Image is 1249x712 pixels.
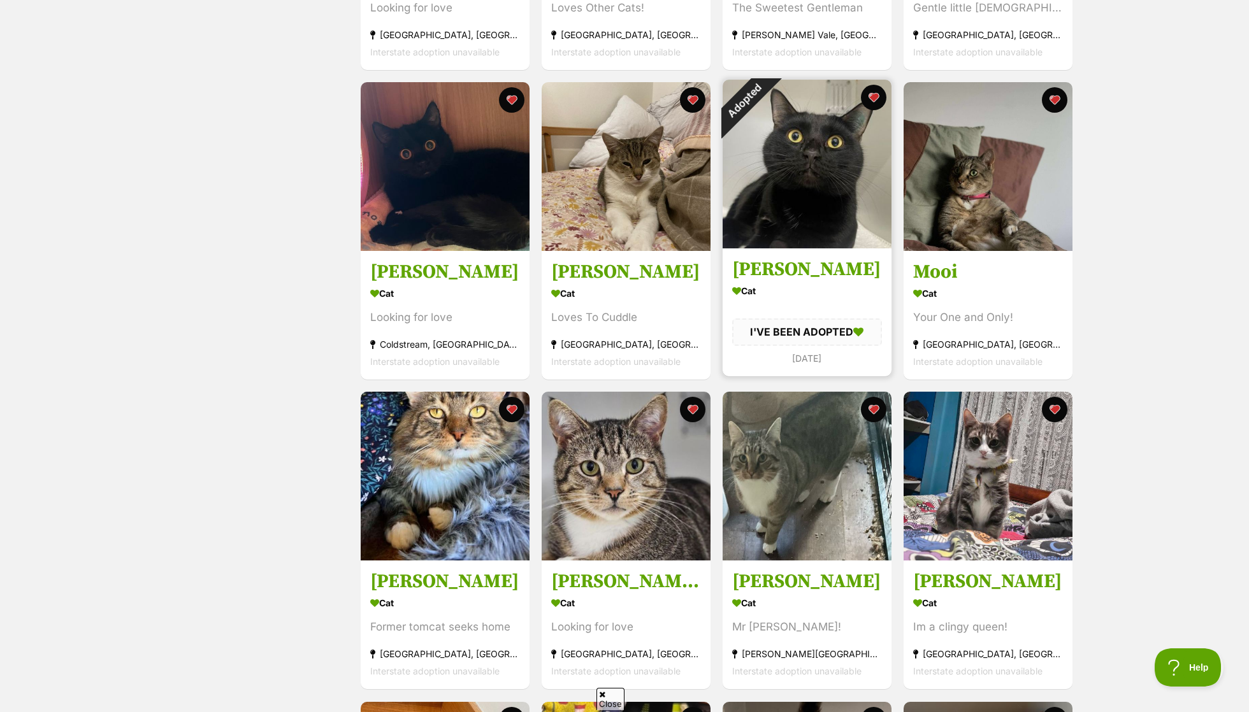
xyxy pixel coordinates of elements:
a: [PERSON_NAME] Cat I'VE BEEN ADOPTED [DATE] favourite [723,248,892,376]
span: Interstate adoption unavailable [913,356,1043,367]
div: Cat [551,594,701,613]
div: [GEOGRAPHIC_DATA], [GEOGRAPHIC_DATA] [370,26,520,43]
a: [PERSON_NAME] Cat Loves To Cuddle [GEOGRAPHIC_DATA], [GEOGRAPHIC_DATA] Interstate adoption unavai... [542,250,711,380]
div: Looking for love [370,309,520,326]
button: favourite [499,397,524,422]
a: Mooi Cat Your One and Only! [GEOGRAPHIC_DATA], [GEOGRAPHIC_DATA] Interstate adoption unavailable ... [904,250,1072,380]
div: [PERSON_NAME][GEOGRAPHIC_DATA], [GEOGRAPHIC_DATA] [732,646,882,663]
span: Interstate adoption unavailable [370,356,500,367]
div: I'VE BEEN ADOPTED [732,318,882,345]
img: Grover [361,392,530,560]
div: Im a clingy queen! [913,619,1063,636]
button: favourite [680,87,705,113]
h3: Mooi [913,260,1063,284]
div: Cat [732,281,882,300]
span: Interstate adoption unavailable [551,666,681,677]
a: [PERSON_NAME] The Tank Cat Looking for love [GEOGRAPHIC_DATA], [GEOGRAPHIC_DATA] Interstate adopt... [542,560,711,690]
div: [PERSON_NAME] Vale, [GEOGRAPHIC_DATA] [732,26,882,43]
div: Former tomcat seeks home [370,619,520,636]
div: Adopted [706,63,782,139]
iframe: Help Scout Beacon - Open [1155,648,1224,687]
span: Interstate adoption unavailable [551,46,681,57]
span: Interstate adoption unavailable [370,666,500,677]
img: Mooi [904,82,1072,251]
a: [PERSON_NAME] Cat Mr [PERSON_NAME]! [PERSON_NAME][GEOGRAPHIC_DATA], [GEOGRAPHIC_DATA] Interstate ... [723,560,892,690]
div: [GEOGRAPHIC_DATA], [GEOGRAPHIC_DATA] [913,336,1063,353]
div: Cat [913,594,1063,613]
h3: [PERSON_NAME] [732,570,882,594]
a: [PERSON_NAME] Cat Former tomcat seeks home [GEOGRAPHIC_DATA], [GEOGRAPHIC_DATA] Interstate adopti... [361,560,530,690]
div: Looking for love [551,619,701,636]
img: Twiggy [542,82,711,251]
button: favourite [861,397,886,422]
div: Loves To Cuddle [551,309,701,326]
h3: [PERSON_NAME] [370,260,520,284]
span: Interstate adoption unavailable [551,356,681,367]
button: favourite [680,397,705,422]
img: Keith [723,392,892,560]
div: Your One and Only! [913,309,1063,326]
div: [GEOGRAPHIC_DATA], [GEOGRAPHIC_DATA] [370,646,520,663]
div: [DATE] [732,350,882,367]
span: Interstate adoption unavailable [370,46,500,57]
button: favourite [499,87,524,113]
div: Cat [732,594,882,613]
div: Cat [370,284,520,303]
span: Interstate adoption unavailable [913,666,1043,677]
div: [GEOGRAPHIC_DATA], [GEOGRAPHIC_DATA] [551,336,701,353]
img: Mary [904,392,1072,560]
div: [GEOGRAPHIC_DATA], [GEOGRAPHIC_DATA] [913,646,1063,663]
img: Thomas The Tank [542,392,711,560]
h3: [PERSON_NAME] [551,260,701,284]
span: Interstate adoption unavailable [913,46,1043,57]
div: [GEOGRAPHIC_DATA], [GEOGRAPHIC_DATA] [551,26,701,43]
a: [PERSON_NAME] Cat Looking for love Coldstream, [GEOGRAPHIC_DATA] Interstate adoption unavailable ... [361,250,530,380]
div: [GEOGRAPHIC_DATA], [GEOGRAPHIC_DATA] [551,646,701,663]
span: Interstate adoption unavailable [732,46,862,57]
button: favourite [1042,397,1067,422]
span: Close [596,688,624,710]
div: Cat [370,594,520,613]
div: [GEOGRAPHIC_DATA], [GEOGRAPHIC_DATA] [913,26,1063,43]
button: favourite [861,85,886,110]
h3: [PERSON_NAME] [913,570,1063,594]
h3: [PERSON_NAME] [370,570,520,594]
span: Interstate adoption unavailable [732,666,862,677]
img: Sabrina [361,82,530,251]
a: Adopted [723,238,892,251]
div: Coldstream, [GEOGRAPHIC_DATA] [370,336,520,353]
a: [PERSON_NAME] Cat Im a clingy queen! [GEOGRAPHIC_DATA], [GEOGRAPHIC_DATA] Interstate adoption una... [904,560,1072,690]
button: favourite [1042,87,1067,113]
h3: [PERSON_NAME] [732,257,882,281]
div: Mr [PERSON_NAME]! [732,619,882,636]
div: Cat [551,284,701,303]
img: Pablo [723,80,892,248]
h3: [PERSON_NAME] The Tank [551,570,701,594]
div: Cat [913,284,1063,303]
